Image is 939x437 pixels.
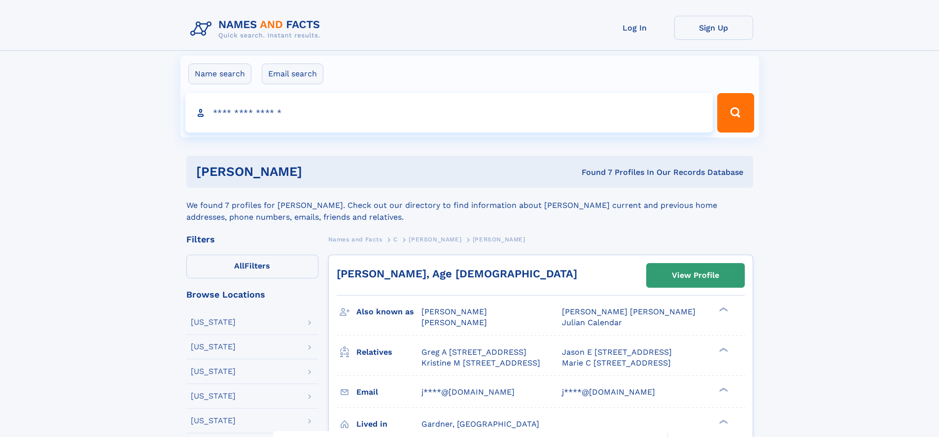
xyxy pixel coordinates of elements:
button: Search Button [717,93,754,133]
label: Filters [186,255,318,278]
input: search input [185,93,713,133]
span: C [393,236,398,243]
div: [US_STATE] [191,417,236,425]
span: Gardner, [GEOGRAPHIC_DATA] [421,419,539,429]
a: Greg A [STREET_ADDRESS] [421,347,526,358]
label: Email search [262,64,323,84]
span: [PERSON_NAME] [473,236,525,243]
div: [US_STATE] [191,318,236,326]
label: Name search [188,64,251,84]
a: Sign Up [674,16,753,40]
div: View Profile [672,264,719,287]
a: [PERSON_NAME], Age [DEMOGRAPHIC_DATA] [337,268,577,280]
a: Names and Facts [328,233,383,245]
a: Log In [595,16,674,40]
span: [PERSON_NAME] [409,236,461,243]
div: ❯ [717,418,729,425]
img: Logo Names and Facts [186,16,328,42]
span: [PERSON_NAME] [421,307,487,316]
h3: Lived in [356,416,421,433]
a: Kristine M [STREET_ADDRESS] [421,358,540,369]
h1: [PERSON_NAME] [196,166,442,178]
h3: Email [356,384,421,401]
a: Marie C [STREET_ADDRESS] [562,358,671,369]
div: [US_STATE] [191,392,236,400]
span: All [234,261,244,270]
span: Julian Calendar [562,318,622,327]
div: ❯ [717,346,729,353]
div: Filters [186,235,318,244]
a: C [393,233,398,245]
div: [US_STATE] [191,368,236,375]
span: [PERSON_NAME] [421,318,487,327]
a: [PERSON_NAME] [409,233,461,245]
div: Browse Locations [186,290,318,299]
h3: Relatives [356,344,421,361]
div: [US_STATE] [191,343,236,351]
div: ❯ [717,306,729,313]
h3: Also known as [356,303,421,320]
div: ❯ [717,386,729,393]
a: View Profile [647,264,744,287]
div: Found 7 Profiles In Our Records Database [442,167,743,178]
span: [PERSON_NAME] [PERSON_NAME] [562,307,696,316]
div: We found 7 profiles for [PERSON_NAME]. Check out our directory to find information about [PERSON_... [186,188,753,223]
a: Jason E [STREET_ADDRESS] [562,347,672,358]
